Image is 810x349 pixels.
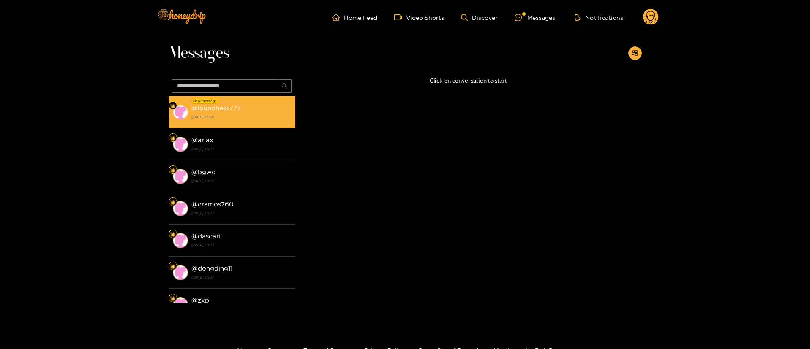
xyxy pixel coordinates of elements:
[394,14,444,21] a: Video Shorts
[191,177,291,185] strong: [DATE] 20:37
[173,233,188,248] img: conversation
[191,241,291,249] strong: [DATE] 20:37
[170,264,175,269] img: Fan Level
[278,79,292,93] button: search
[191,136,213,143] strong: @ arlax
[173,105,188,120] img: conversation
[191,233,221,240] strong: @ dascari
[461,14,498,21] a: Discover
[632,50,638,57] span: appstore-add
[572,13,626,22] button: Notifications
[191,273,291,281] strong: [DATE] 20:37
[515,13,555,22] div: Messages
[191,200,234,208] strong: @ eramos760
[191,297,209,304] strong: @ zxp
[191,145,291,153] strong: [DATE] 20:37
[192,98,218,104] div: New message
[173,169,188,184] img: conversation
[191,168,215,176] strong: @ bgwc
[295,76,642,86] p: Click on conversation to start
[169,43,229,63] span: Messages
[173,297,188,312] img: conversation
[191,104,241,111] strong: @ latinoheat777
[170,135,175,141] img: Fan Level
[191,209,291,217] strong: [DATE] 20:37
[191,265,232,272] strong: @ dongding11
[394,14,406,21] span: video-camera
[170,232,175,237] img: Fan Level
[332,14,344,21] span: home
[628,46,642,60] button: appstore-add
[173,201,188,216] img: conversation
[332,14,377,21] a: Home Feed
[170,103,175,108] img: Fan Level
[173,265,188,280] img: conversation
[170,200,175,205] img: Fan Level
[170,168,175,173] img: Fan Level
[170,296,175,301] img: Fan Level
[191,113,291,121] strong: [DATE] 23:46
[173,137,188,152] img: conversation
[281,83,288,90] span: search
